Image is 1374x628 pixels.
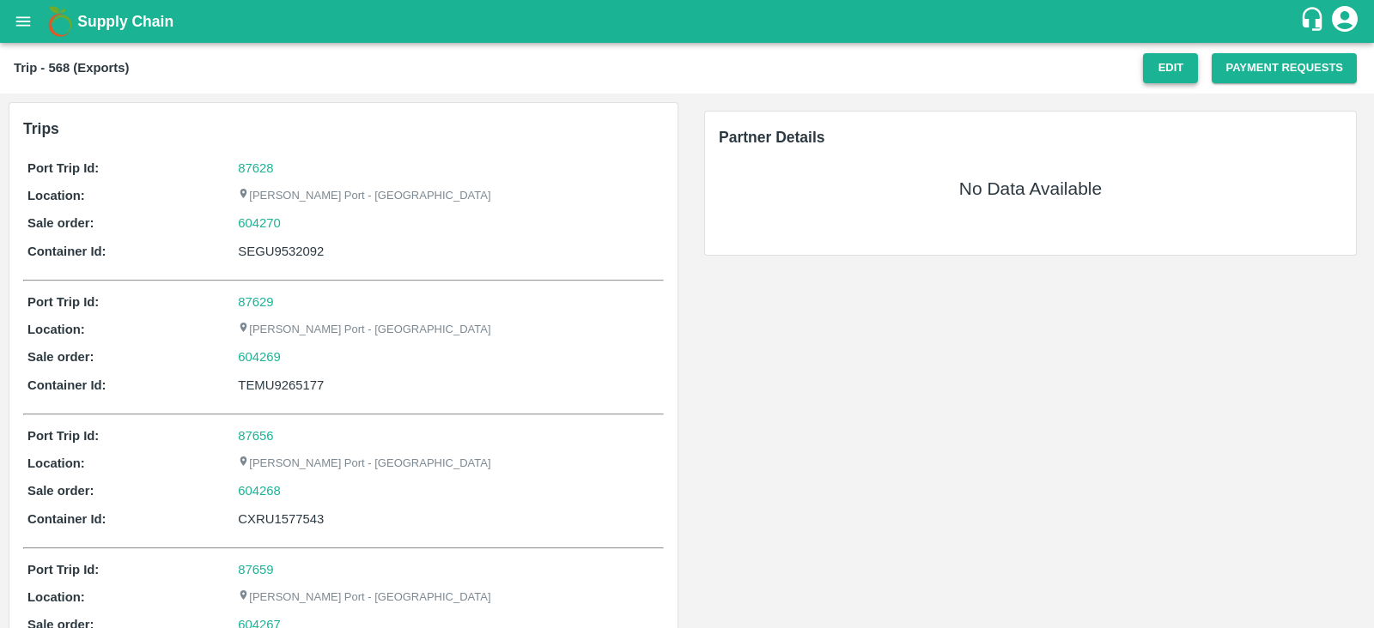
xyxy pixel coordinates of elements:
b: Location: [27,189,85,202]
div: TEMU9265177 [238,376,660,395]
a: 604268 [238,481,281,500]
b: Container Id: [27,512,106,526]
a: 604270 [238,214,281,232]
div: CXRU1577543 [238,510,660,528]
a: 87656 [238,429,273,443]
a: 87659 [238,563,273,577]
img: logo [43,4,77,39]
b: Trips [23,120,59,137]
b: Container Id: [27,245,106,258]
b: Sale order: [27,350,94,364]
b: Location: [27,323,85,336]
div: SEGU9532092 [238,242,660,261]
a: 87629 [238,295,273,309]
b: Sale order: [27,216,94,230]
button: Payment Requests [1212,53,1357,83]
div: customer-support [1299,6,1329,37]
span: Partner Details [719,129,825,146]
b: Trip - 568 (Exports) [14,61,129,75]
p: [PERSON_NAME] Port - [GEOGRAPHIC_DATA] [238,188,490,204]
b: Port Trip Id: [27,563,99,577]
b: Location: [27,590,85,604]
b: Sale order: [27,484,94,498]
p: [PERSON_NAME] Port - [GEOGRAPHIC_DATA] [238,456,490,472]
p: [PERSON_NAME] Port - [GEOGRAPHIC_DATA] [238,589,490,606]
b: Port Trip Id: [27,295,99,309]
p: [PERSON_NAME] Port - [GEOGRAPHIC_DATA] [238,322,490,338]
a: Supply Chain [77,9,1299,33]
b: Port Trip Id: [27,161,99,175]
b: Location: [27,456,85,470]
a: 87628 [238,161,273,175]
div: account of current user [1329,3,1360,39]
b: Supply Chain [77,13,173,30]
button: Edit [1143,53,1198,83]
button: open drawer [3,2,43,41]
b: Container Id: [27,378,106,392]
b: Port Trip Id: [27,429,99,443]
a: 604269 [238,347,281,366]
h5: No Data Available [959,177,1102,201]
